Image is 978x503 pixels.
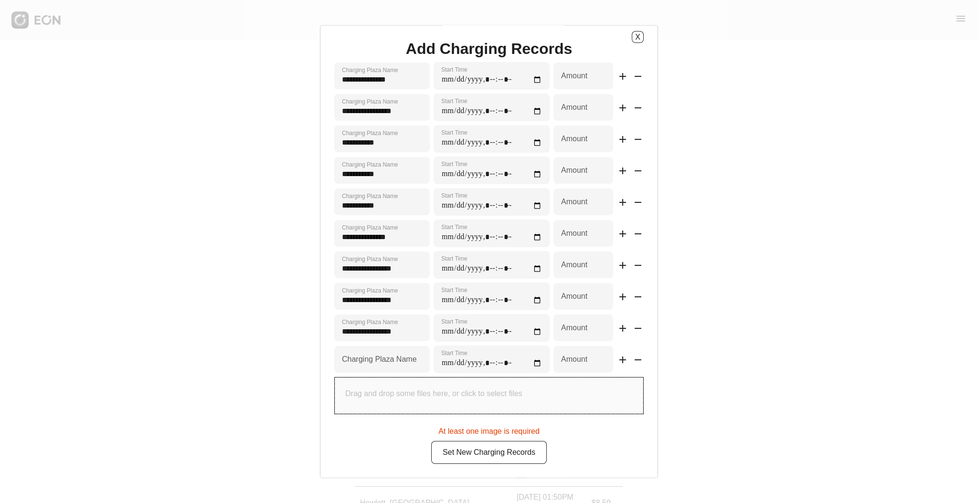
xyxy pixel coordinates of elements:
[406,43,572,54] h1: Add Charging Records
[561,259,587,271] label: Amount
[561,196,587,208] label: Amount
[345,388,522,399] p: Drag and drop some files here, or click to select files
[441,286,468,294] label: Start Time
[561,228,587,239] label: Amount
[632,228,644,239] span: remove
[561,322,587,334] label: Amount
[632,354,644,365] span: remove
[342,224,398,231] label: Charging Plaza Name
[617,165,628,176] span: add
[441,129,468,136] label: Start Time
[632,133,644,145] span: remove
[441,160,468,168] label: Start Time
[617,228,628,239] span: add
[342,129,398,137] label: Charging Plaza Name
[342,98,398,105] label: Charging Plaza Name
[441,318,468,325] label: Start Time
[342,192,398,200] label: Charging Plaza Name
[342,287,398,294] label: Charging Plaza Name
[632,102,644,113] span: remove
[617,322,628,334] span: add
[617,70,628,82] span: add
[431,441,547,464] button: Set New Charging Records
[617,102,628,113] span: add
[441,255,468,262] label: Start Time
[617,133,628,145] span: add
[342,318,398,326] label: Charging Plaza Name
[632,165,644,176] span: remove
[632,70,644,82] span: remove
[441,66,468,73] label: Start Time
[617,354,628,365] span: add
[561,70,587,82] label: Amount
[342,161,398,168] label: Charging Plaza Name
[561,102,587,113] label: Amount
[342,354,417,365] label: Charging Plaza Name
[441,223,468,231] label: Start Time
[342,66,398,74] label: Charging Plaza Name
[632,259,644,271] span: remove
[561,133,587,145] label: Amount
[632,291,644,302] span: remove
[632,196,644,208] span: remove
[441,97,468,105] label: Start Time
[334,422,644,437] div: At least one image is required
[617,259,628,271] span: add
[561,291,587,302] label: Amount
[617,291,628,302] span: add
[441,192,468,199] label: Start Time
[632,31,644,43] button: X
[561,354,587,365] label: Amount
[561,165,587,176] label: Amount
[342,255,398,263] label: Charging Plaza Name
[632,322,644,334] span: remove
[441,349,468,357] label: Start Time
[617,196,628,208] span: add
